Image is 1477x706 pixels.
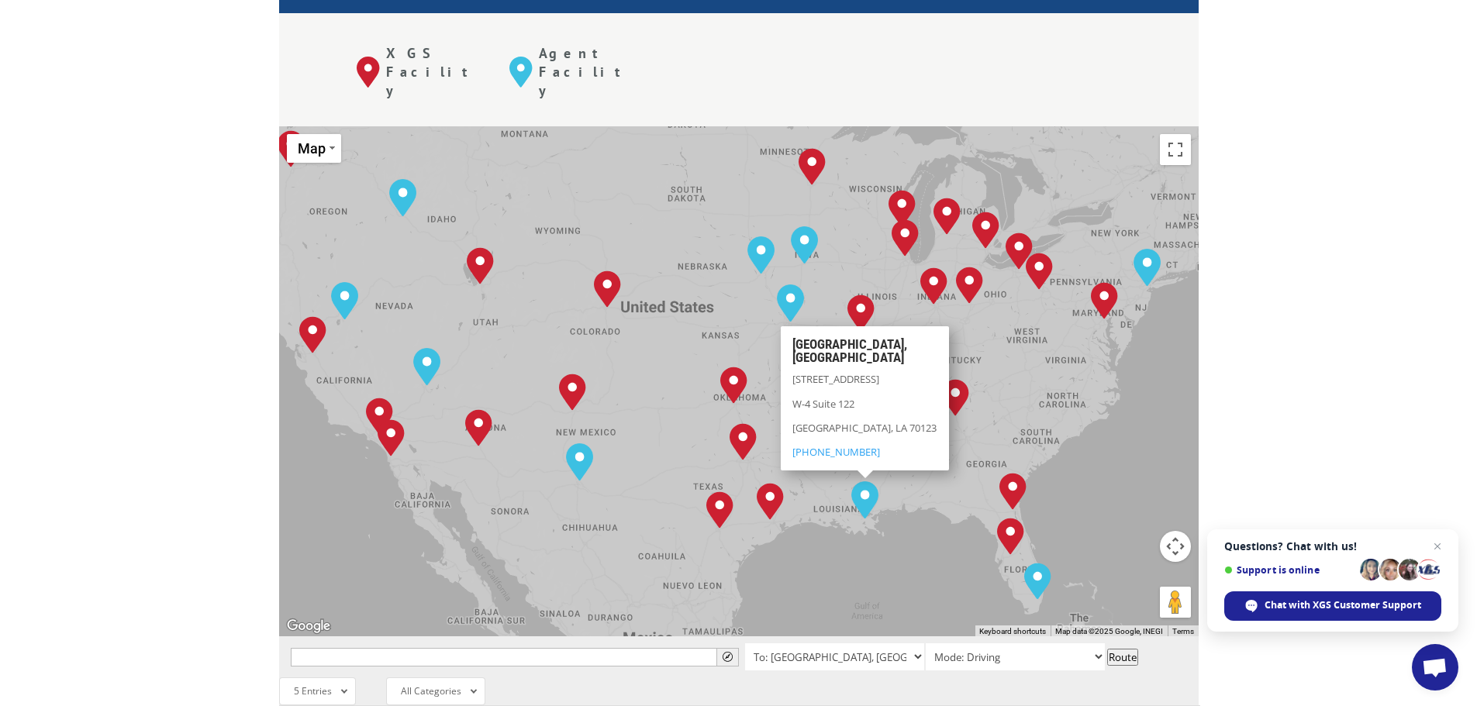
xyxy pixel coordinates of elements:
[851,481,878,518] div: New Orleans, LA
[1091,282,1118,319] div: Baltimore, MD
[956,267,983,304] div: Dayton, OH
[799,148,826,185] div: Minneapolis, MN
[792,420,937,434] span: [GEOGRAPHIC_DATA], LA 70123
[972,212,999,249] div: Detroit, MI
[1006,232,1033,270] div: Cleveland, OH
[730,423,757,460] div: Dallas, TX
[716,648,739,666] button: 
[1160,531,1191,562] button: Map camera controls
[792,396,854,410] span: W-4 Suite 122
[386,44,486,99] p: XGS Facility
[979,626,1046,637] button: Keyboard shortcuts
[1024,563,1051,600] div: Miami, FL
[1160,587,1191,618] button: Drag Pegman onto the map to open Street View
[1224,564,1354,576] span: Support is online
[594,270,621,308] div: Denver, CO
[299,316,326,353] div: Tracy, CA
[942,379,969,416] div: Tunnel Hill, GA
[1026,253,1053,290] div: Pittsburgh, PA
[1412,644,1458,691] div: Open chat
[999,473,1027,510] div: Jacksonville, FL
[747,236,775,274] div: Omaha, NE
[933,198,961,235] div: Grand Rapids, MI
[791,226,818,263] div: Des Moines, IA
[920,267,947,305] div: Indianapolis, IN
[792,338,937,372] h3: [GEOGRAPHIC_DATA], [GEOGRAPHIC_DATA]
[1160,134,1191,165] button: Toggle fullscreen view
[1224,591,1441,621] div: Chat with XGS Customer Support
[777,284,804,322] div: Kansas City, MO
[1224,540,1441,553] span: Questions? Chat with us!
[720,367,747,404] div: Oklahoma City, OK
[892,219,919,257] div: Chicago, IL
[566,443,593,480] div: El Paso, TX
[283,616,334,636] img: Google
[847,294,875,332] div: St. Louis, MO
[1172,627,1194,635] a: Terms
[278,130,305,167] div: Portland, OR
[1134,249,1161,286] div: Elizabeth, NJ
[997,518,1024,555] div: Lakeland, FL
[366,398,393,435] div: Chino, CA
[378,419,405,456] div: San Diego, CA
[757,483,784,520] div: Houston, TX
[1428,537,1447,556] span: Close chat
[559,374,586,411] div: Albuquerque, NM
[1107,649,1138,666] button: Route
[401,684,461,697] span: All Categories
[539,44,639,99] p: Agent Facility
[465,409,492,446] div: Phoenix, AZ
[413,348,440,385] div: Las Vegas, NV
[298,140,326,157] span: Map
[467,247,494,284] div: Salt Lake City, UT
[932,332,943,343] span: Close
[792,445,880,459] a: [PHONE_NUMBER]
[706,491,733,529] div: San Antonio, TX
[1265,598,1421,612] span: Chat with XGS Customer Support
[283,616,334,636] a: Open this area in Google Maps (opens a new window)
[1055,627,1163,635] span: Map data ©2025 Google, INEGI
[389,179,416,216] div: Boise, ID
[287,134,341,163] button: Change map style
[331,282,358,319] div: Reno, NV
[792,372,879,386] span: [STREET_ADDRESS]
[723,652,733,662] span: 
[294,684,332,697] span: 5 Entries
[889,190,916,227] div: Milwaukee, WI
